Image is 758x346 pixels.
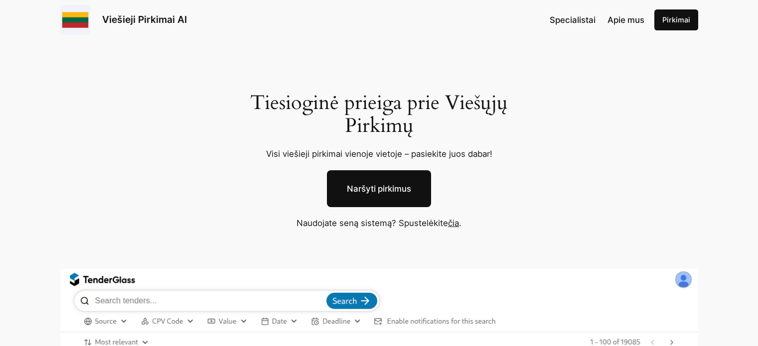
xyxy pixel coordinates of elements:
[60,5,90,35] img: Viešieji pirkimai logo
[225,217,534,230] p: Naudojate seną sistemą? Spustelėkite .
[550,15,596,25] span: Specialistai
[238,92,520,137] h1: Tiesioginė prieiga prie Viešųjų Pirkimų
[607,15,644,25] span: Apie mus
[550,13,596,26] a: Specialistai
[327,170,431,207] a: Naršyti pirkimus
[238,147,520,160] p: Visi viešieji pirkimai vienoje vietoje – pasiekite juos dabar!
[102,13,187,25] a: Viešieji Pirkimai AI
[607,13,644,26] a: Apie mus
[448,218,459,228] a: čia
[550,13,644,26] nav: Navigation
[654,9,698,30] a: Pirkimai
